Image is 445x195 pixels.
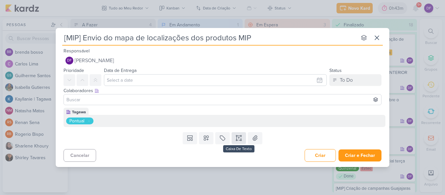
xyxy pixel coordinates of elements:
div: Tagawa [72,109,86,115]
button: To Do [329,74,381,86]
button: Cancelar [64,149,96,162]
input: Kard Sem Título [62,32,357,44]
input: Buscar [65,96,380,104]
div: To Do [340,76,353,84]
div: Caixa De Texto [223,145,254,152]
button: Criar e Fechar [338,149,381,161]
input: Select a date [104,74,327,86]
p: DF [67,59,72,63]
label: Data de Entrega [104,68,136,73]
button: Criar [305,149,336,162]
div: Pontual [69,118,84,124]
div: Colaboradores [64,87,381,94]
span: [PERSON_NAME] [75,57,114,64]
label: Prioridade [64,68,84,73]
label: Responsável [64,48,90,54]
div: Diego Freitas [65,57,73,64]
label: Status [329,68,342,73]
button: DF [PERSON_NAME] [64,55,381,66]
